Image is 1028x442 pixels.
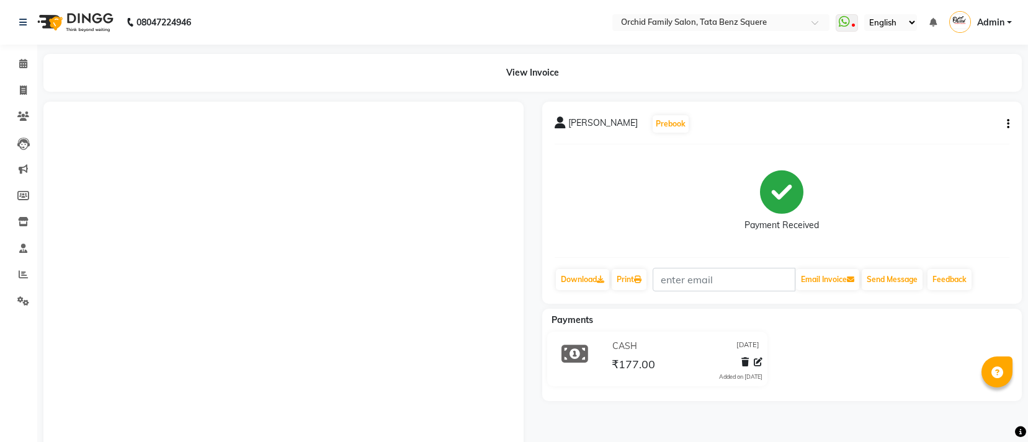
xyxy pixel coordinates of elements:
img: Admin [949,11,971,33]
img: logo [32,5,117,40]
a: Print [612,269,646,290]
span: [DATE] [736,340,759,353]
a: Download [556,269,609,290]
span: Payments [552,314,593,325]
button: Email Invoice [796,269,859,290]
div: Added on [DATE] [719,373,762,381]
div: View Invoice [43,54,1022,92]
span: [PERSON_NAME] [568,117,638,134]
span: CASH [612,340,637,353]
span: ₹177.00 [612,357,655,374]
iframe: chat widget [976,392,1016,430]
input: enter email [653,268,795,291]
b: 08047224946 [136,5,191,40]
span: Admin [977,16,1004,29]
div: Payment Received [744,219,819,232]
button: Send Message [862,269,923,290]
button: Prebook [653,115,689,133]
a: Feedback [927,269,972,290]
